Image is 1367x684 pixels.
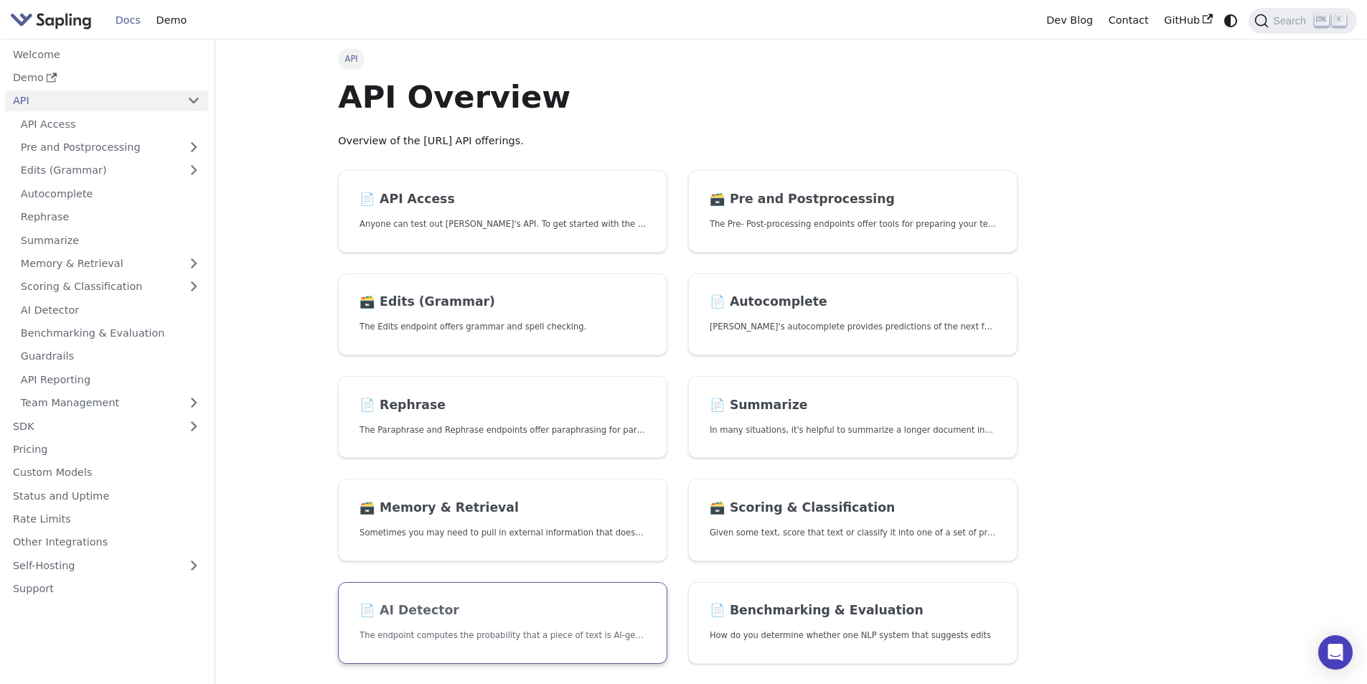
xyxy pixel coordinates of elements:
[5,485,208,506] a: Status and Uptime
[710,500,996,516] h2: Scoring & Classification
[13,276,208,297] a: Scoring & Classification
[108,9,149,32] a: Docs
[688,170,1018,253] a: 🗃️ Pre and PostprocessingThe Pre- Post-processing endpoints offer tools for preparing your text d...
[360,526,646,540] p: Sometimes you may need to pull in external information that doesn't fit in the context size of an...
[5,578,208,599] a: Support
[710,526,996,540] p: Given some text, score that text or classify it into one of a set of pre-specified categories.
[338,376,667,459] a: 📄️ RephraseThe Paraphrase and Rephrase endpoints offer paraphrasing for particular styles.
[688,479,1018,561] a: 🗃️ Scoring & ClassificationGiven some text, score that text or classify it into one of a set of p...
[13,299,208,320] a: AI Detector
[710,423,996,437] p: In many situations, it's helpful to summarize a longer document into a shorter, more easily diges...
[360,217,646,231] p: Anyone can test out Sapling's API. To get started with the API, simply:
[338,582,667,665] a: 📄️ AI DetectorThe endpoint computes the probability that a piece of text is AI-generated,
[5,44,208,65] a: Welcome
[338,273,667,356] a: 🗃️ Edits (Grammar)The Edits endpoint offers grammar and spell checking.
[710,629,996,642] p: How do you determine whether one NLP system that suggests edits
[13,369,208,390] a: API Reporting
[5,555,208,576] a: Self-Hosting
[360,423,646,437] p: The Paraphrase and Rephrase endpoints offer paraphrasing for particular styles.
[5,416,179,436] a: SDK
[360,294,646,310] h2: Edits (Grammar)
[360,320,646,334] p: The Edits endpoint offers grammar and spell checking.
[1221,10,1241,31] button: Switch between dark and light mode (currently system mode)
[360,629,646,642] p: The endpoint computes the probability that a piece of text is AI-generated,
[13,253,208,274] a: Memory & Retrieval
[149,9,194,32] a: Demo
[5,462,208,483] a: Custom Models
[13,160,208,181] a: Edits (Grammar)
[13,230,208,250] a: Summarize
[179,90,208,111] button: Collapse sidebar category 'API'
[13,113,208,134] a: API Access
[13,207,208,228] a: Rephrase
[1269,15,1315,27] span: Search
[10,10,97,31] a: Sapling.ai
[338,78,1018,116] h1: API Overview
[710,217,996,231] p: The Pre- Post-processing endpoints offer tools for preparing your text data for ingestation as we...
[179,416,208,436] button: Expand sidebar category 'SDK'
[338,479,667,561] a: 🗃️ Memory & RetrievalSometimes you may need to pull in external information that doesn't fit in t...
[5,509,208,530] a: Rate Limits
[13,137,208,158] a: Pre and Postprocessing
[5,67,208,88] a: Demo
[1249,8,1356,34] button: Search (Ctrl+K)
[1101,9,1157,32] a: Contact
[338,170,667,253] a: 📄️ API AccessAnyone can test out [PERSON_NAME]'s API. To get started with the API, simply:
[710,603,996,619] h2: Benchmarking & Evaluation
[338,133,1018,150] p: Overview of the [URL] API offerings.
[13,393,208,413] a: Team Management
[1156,9,1220,32] a: GitHub
[360,398,646,413] h2: Rephrase
[360,603,646,619] h2: AI Detector
[360,500,646,516] h2: Memory & Retrieval
[5,90,179,111] a: API
[10,10,92,31] img: Sapling.ai
[710,398,996,413] h2: Summarize
[1318,635,1353,670] div: Open Intercom Messenger
[5,439,208,460] a: Pricing
[13,183,208,204] a: Autocomplete
[13,323,208,344] a: Benchmarking & Evaluation
[338,49,365,69] span: API
[710,294,996,310] h2: Autocomplete
[360,192,646,207] h2: API Access
[710,192,996,207] h2: Pre and Postprocessing
[688,376,1018,459] a: 📄️ SummarizeIn many situations, it's helpful to summarize a longer document into a shorter, more ...
[1332,14,1346,27] kbd: K
[1038,9,1100,32] a: Dev Blog
[13,346,208,367] a: Guardrails
[338,49,1018,69] nav: Breadcrumbs
[710,320,996,334] p: Sapling's autocomplete provides predictions of the next few characters or words
[688,273,1018,356] a: 📄️ Autocomplete[PERSON_NAME]'s autocomplete provides predictions of the next few characters or words
[688,582,1018,665] a: 📄️ Benchmarking & EvaluationHow do you determine whether one NLP system that suggests edits
[5,532,208,553] a: Other Integrations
